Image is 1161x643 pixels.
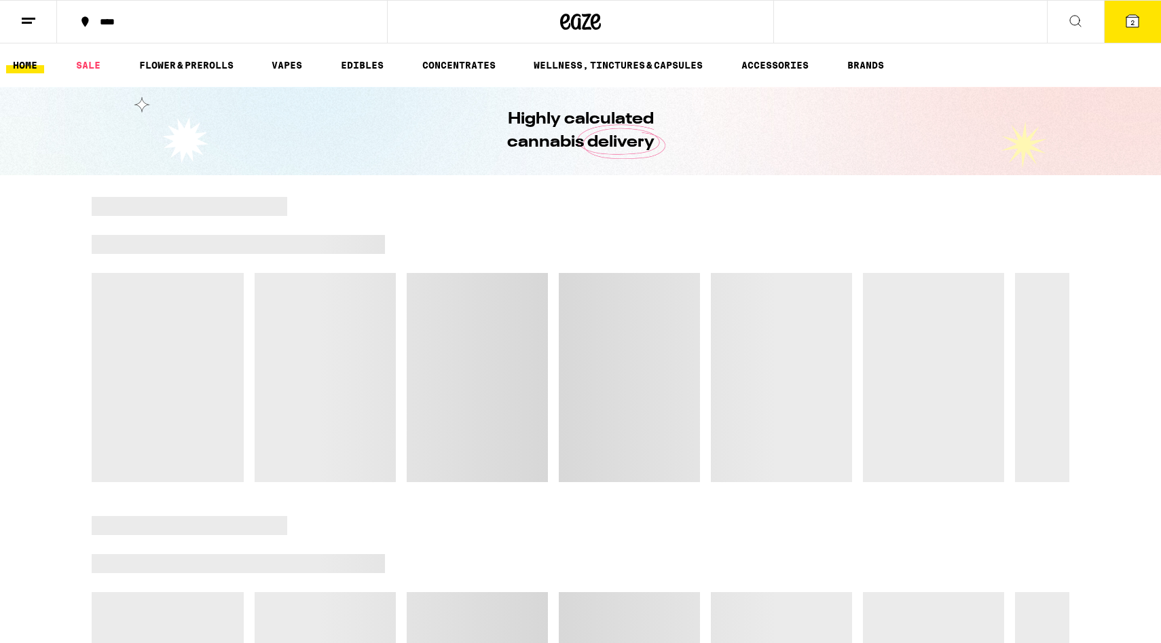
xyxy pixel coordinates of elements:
a: BRANDS [841,57,891,73]
a: EDIBLES [334,57,390,73]
a: SALE [69,57,107,73]
a: WELLNESS, TINCTURES & CAPSULES [527,57,709,73]
a: VAPES [265,57,309,73]
a: CONCENTRATES [416,57,502,73]
a: FLOWER & PREROLLS [132,57,240,73]
a: HOME [6,57,44,73]
button: 2 [1104,1,1161,43]
h1: Highly calculated cannabis delivery [468,108,693,154]
a: ACCESSORIES [735,57,815,73]
span: 2 [1130,18,1135,26]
